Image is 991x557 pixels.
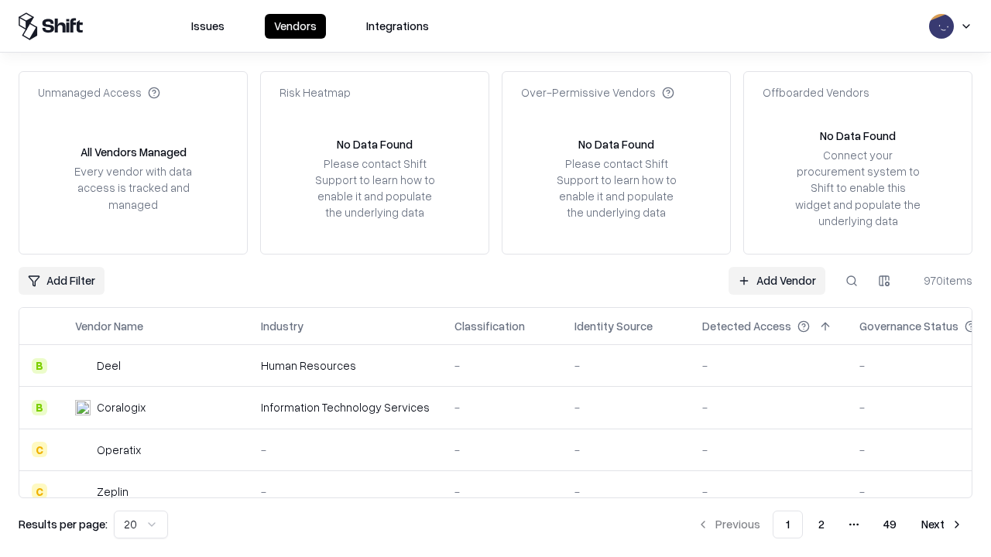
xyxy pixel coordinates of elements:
div: No Data Found [820,128,896,144]
div: - [702,357,835,374]
div: Please contact Shift Support to learn how to enable it and populate the underlying data [552,155,681,221]
div: - [702,442,835,458]
div: - [261,484,430,500]
div: Identity Source [574,318,653,334]
div: Operatix [97,442,141,458]
div: Every vendor with data access is tracked and managed [69,163,197,212]
div: No Data Found [337,136,413,152]
div: Risk Heatmap [279,84,351,101]
img: Operatix [75,442,91,457]
div: - [454,484,550,500]
button: 2 [806,511,837,538]
div: C [32,484,47,499]
div: Coralogix [97,399,146,415]
div: - [702,399,835,415]
div: Information Technology Services [261,399,430,415]
nav: pagination [688,511,972,538]
img: Deel [75,358,91,374]
div: Offboarded Vendors [763,84,869,101]
div: - [574,442,677,458]
div: Human Resources [261,357,430,374]
a: Add Vendor [729,267,825,295]
div: Connect your procurement system to Shift to enable this widget and populate the underlying data [794,147,922,229]
div: 970 items [910,272,972,289]
img: Zeplin [75,484,91,499]
div: Vendor Name [75,318,143,334]
div: - [454,357,550,374]
button: Integrations [357,14,438,39]
div: B [32,358,47,374]
div: Classification [454,318,525,334]
div: - [702,484,835,500]
p: Results per page: [19,516,108,532]
div: Detected Access [702,318,791,334]
div: Deel [97,357,121,374]
button: Next [912,511,972,538]
div: B [32,400,47,415]
div: Zeplin [97,484,129,500]
div: No Data Found [578,136,654,152]
div: Please contact Shift Support to learn how to enable it and populate the underlying data [310,155,439,221]
button: 1 [773,511,803,538]
div: - [454,399,550,415]
div: - [454,442,550,458]
div: - [574,357,677,374]
div: All Vendors Managed [81,144,187,160]
img: Coralogix [75,400,91,415]
div: Unmanaged Access [38,84,160,101]
div: C [32,442,47,457]
div: Over-Permissive Vendors [521,84,674,101]
div: - [261,442,430,458]
div: - [574,399,677,415]
div: - [574,484,677,500]
div: Industry [261,318,303,334]
button: 49 [871,511,909,538]
div: Governance Status [859,318,958,334]
button: Add Filter [19,267,105,295]
button: Issues [182,14,234,39]
button: Vendors [265,14,326,39]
